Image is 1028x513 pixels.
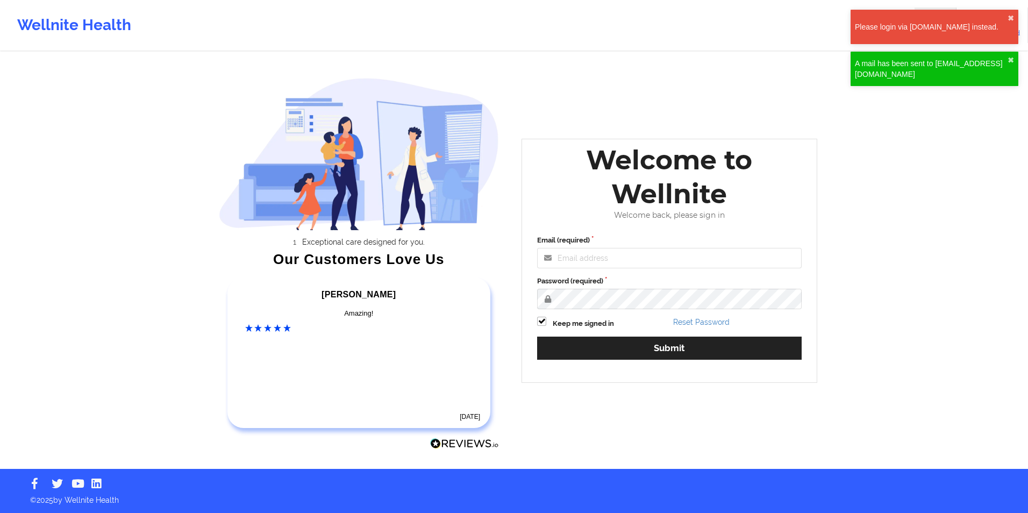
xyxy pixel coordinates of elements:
[219,254,499,265] div: Our Customers Love Us
[228,238,499,246] li: Exceptional care designed for you.
[322,290,396,299] span: [PERSON_NAME]
[430,438,499,452] a: Reviews.io Logo
[537,235,802,246] label: Email (required)
[430,438,499,450] img: Reviews.io Logo
[537,276,802,287] label: Password (required)
[673,318,730,326] a: Reset Password
[219,77,499,230] img: wellnite-auth-hero_200.c722682e.png
[855,58,1008,80] div: A mail has been sent to [EMAIL_ADDRESS][DOMAIN_NAME]
[530,211,809,220] div: Welcome back, please sign in
[537,248,802,268] input: Email address
[23,487,1005,505] p: © 2025 by Wellnite Health
[855,22,1008,32] div: Please login via [DOMAIN_NAME] instead.
[460,413,480,421] time: [DATE]
[1008,14,1014,23] button: close
[553,318,614,329] label: Keep me signed in
[1008,56,1014,65] button: close
[537,337,802,360] button: Submit
[530,143,809,211] div: Welcome to Wellnite
[245,308,473,319] div: Amazing!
